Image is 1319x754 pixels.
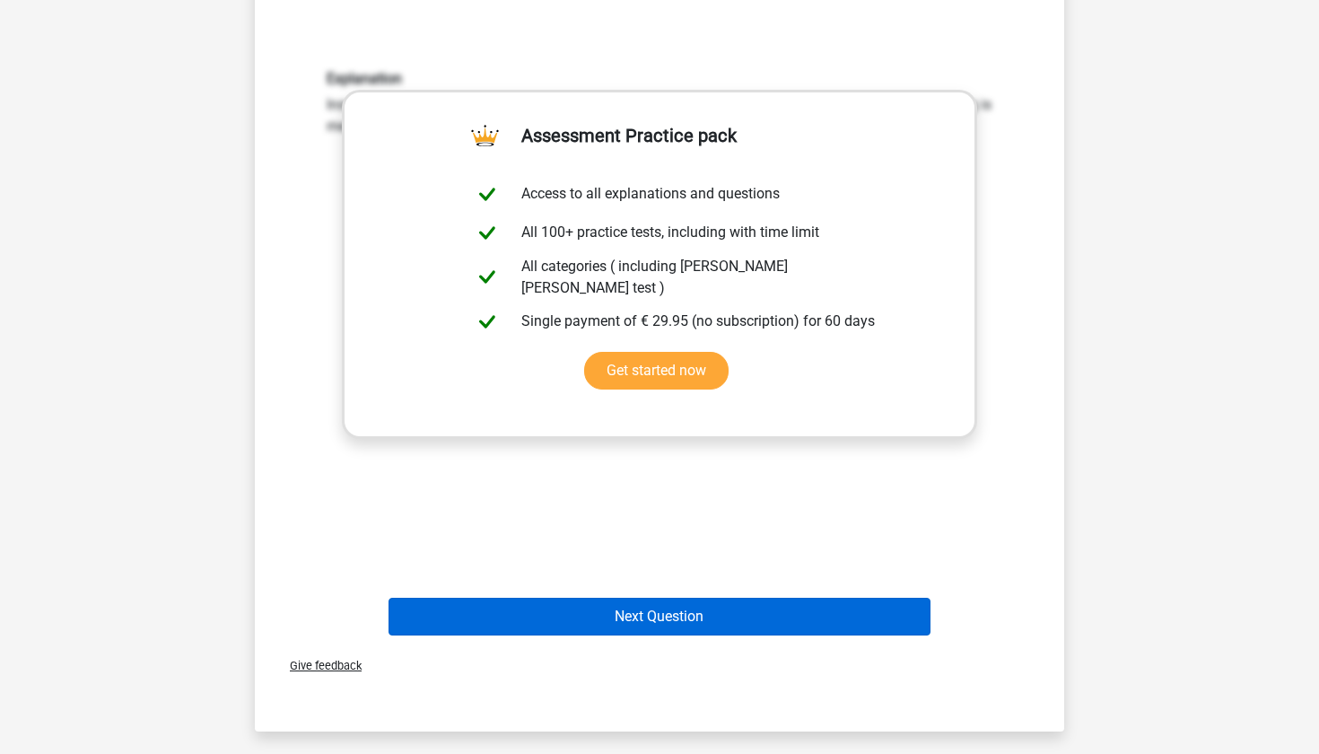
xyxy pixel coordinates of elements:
[313,70,1006,137] div: Insufficient information. Based on the text, it is not clear what [PERSON_NAME] diet is, because ...
[275,659,362,672] span: Give feedback
[327,70,992,87] h6: Explanation
[584,352,729,390] a: Get started now
[389,598,931,636] button: Next Question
